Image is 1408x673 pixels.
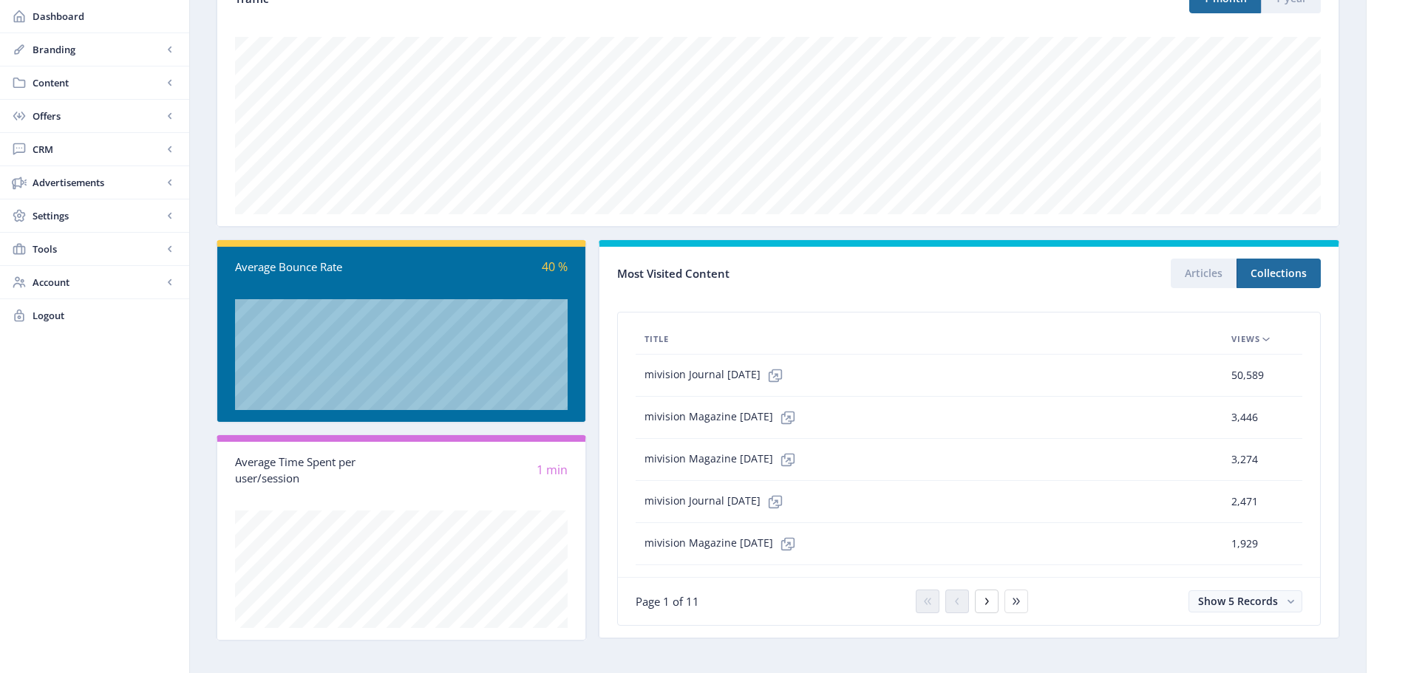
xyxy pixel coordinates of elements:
[1231,366,1264,384] span: 50,589
[645,487,790,516] span: mivision Journal [DATE]
[1231,493,1258,510] span: 2,471
[33,142,163,157] span: CRM
[33,308,177,323] span: Logout
[1188,590,1302,612] button: Show 5 Records
[1231,451,1258,468] span: 3,274
[33,109,163,123] span: Offers
[1237,259,1321,288] button: Collections
[542,259,568,275] span: 40 %
[33,75,163,90] span: Content
[401,462,568,479] div: 1 min
[33,275,163,290] span: Account
[33,9,177,24] span: Dashboard
[617,262,969,285] div: Most Visited Content
[33,242,163,256] span: Tools
[645,403,803,432] span: mivision Magazine [DATE]
[1198,594,1278,608] span: Show 5 Records
[33,175,163,190] span: Advertisements
[1171,259,1237,288] button: Articles
[645,445,803,474] span: mivision Magazine [DATE]
[645,529,803,558] span: mivision Magazine [DATE]
[636,594,699,609] span: Page 1 of 11
[1231,409,1258,426] span: 3,446
[33,42,163,57] span: Branding
[645,330,669,348] span: Title
[1231,330,1260,348] span: Views
[1231,535,1258,553] span: 1,929
[645,361,790,390] span: mivision Journal [DATE]
[235,259,401,276] div: Average Bounce Rate
[33,208,163,223] span: Settings
[235,454,401,487] div: Average Time Spent per user/session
